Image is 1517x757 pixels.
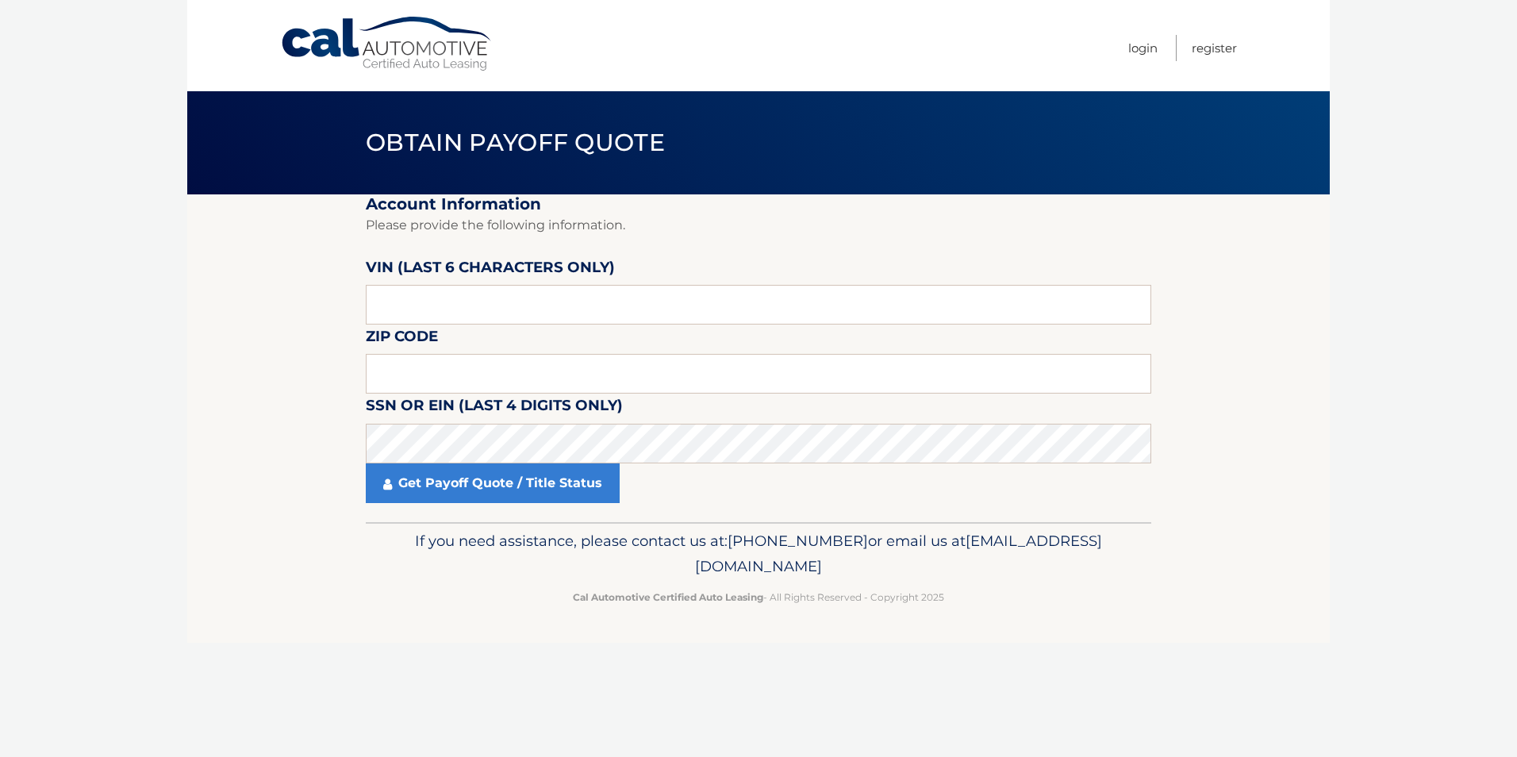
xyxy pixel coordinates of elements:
a: Login [1128,35,1158,61]
p: If you need assistance, please contact us at: or email us at [376,528,1141,579]
label: SSN or EIN (last 4 digits only) [366,394,623,423]
p: Please provide the following information. [366,214,1151,236]
a: Cal Automotive [280,16,494,72]
span: Obtain Payoff Quote [366,128,665,157]
p: - All Rights Reserved - Copyright 2025 [376,589,1141,605]
h2: Account Information [366,194,1151,214]
a: Register [1192,35,1237,61]
a: Get Payoff Quote / Title Status [366,463,620,503]
strong: Cal Automotive Certified Auto Leasing [573,591,763,603]
span: [PHONE_NUMBER] [728,532,868,550]
label: Zip Code [366,325,438,354]
label: VIN (last 6 characters only) [366,256,615,285]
